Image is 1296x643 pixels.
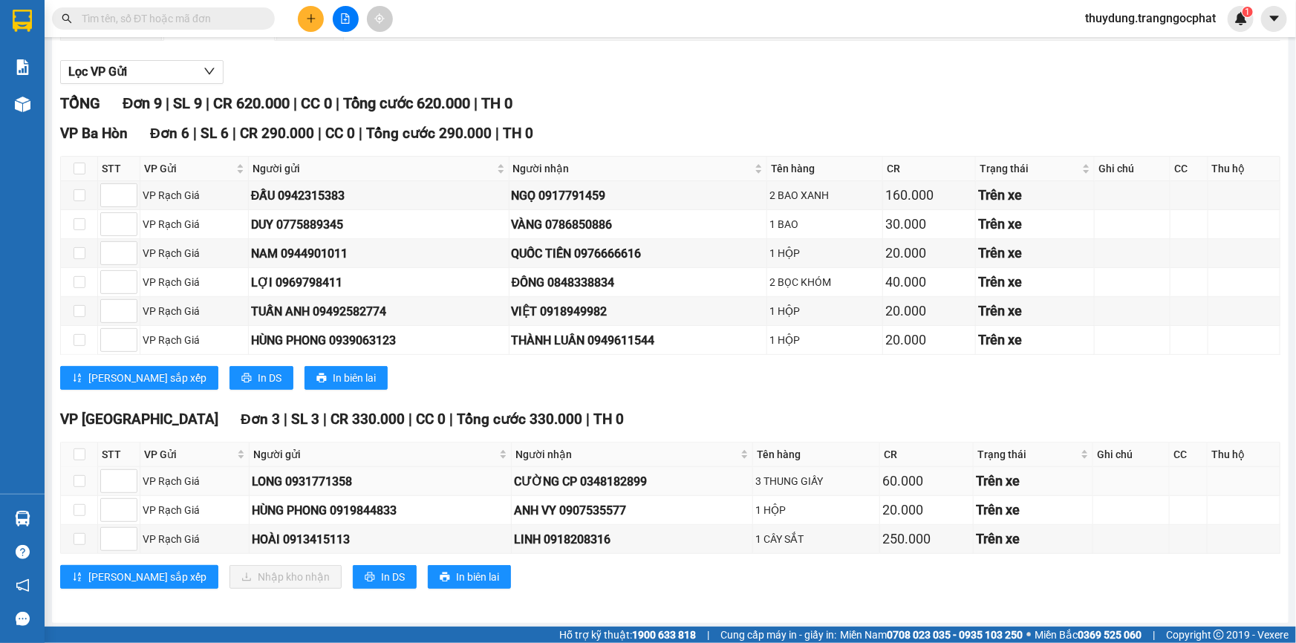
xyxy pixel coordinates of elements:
[408,411,412,428] span: |
[252,472,509,491] div: LONG 0931771358
[325,125,355,142] span: CC 0
[1078,629,1142,641] strong: 0369 525 060
[885,243,973,264] div: 20.000
[1208,157,1280,181] th: Thu hộ
[632,629,696,641] strong: 1900 633 818
[140,210,249,239] td: VP Rạch Giá
[140,239,249,268] td: VP Rạch Giá
[143,473,247,489] div: VP Rạch Giá
[978,301,1092,321] div: Trên xe
[513,160,752,177] span: Người nhận
[514,530,750,549] div: LINH 0918208316
[241,373,252,385] span: printer
[88,370,206,386] span: [PERSON_NAME] sắp xếp
[769,245,880,261] div: 1 HỘP
[241,411,280,428] span: Đơn 3
[769,303,880,319] div: 1 HỘP
[251,215,507,234] div: DUY 0775889345
[978,272,1092,293] div: Trên xe
[252,530,509,549] div: HOÀI 0913415113
[203,65,215,77] span: down
[333,370,376,386] span: In biên lai
[593,411,624,428] span: TH 0
[720,627,836,643] span: Cung cấp máy in - giấy in:
[123,94,162,112] span: Đơn 9
[474,94,478,112] span: |
[365,572,375,584] span: printer
[144,446,234,463] span: VP Gửi
[977,446,1078,463] span: Trạng thái
[305,366,388,390] button: printerIn biên lai
[515,446,737,463] span: Người nhận
[428,565,511,589] button: printerIn biên lai
[1214,630,1224,640] span: copyright
[457,411,582,428] span: Tổng cước 330.000
[456,569,499,585] span: In biên lai
[253,160,494,177] span: Người gửi
[144,160,233,177] span: VP Gửi
[15,97,30,112] img: warehouse-icon
[514,472,750,491] div: CƯỜNG CP 0348182899
[495,125,499,142] span: |
[1026,632,1031,638] span: ⚪️
[512,186,764,205] div: NGỌ 0917791459
[1170,443,1208,467] th: CC
[15,59,30,75] img: solution-icon
[62,13,72,24] span: search
[755,531,877,547] div: 1 CÂY SẮT
[880,443,974,467] th: CR
[885,185,973,206] div: 160.000
[755,502,877,518] div: 1 HỘP
[143,274,246,290] div: VP Rạch Giá
[374,13,385,24] span: aim
[885,330,973,350] div: 20.000
[251,186,507,205] div: ĐẤU 0942315383
[68,62,127,81] span: Lọc VP Gửi
[72,373,82,385] span: sort-ascending
[98,157,140,181] th: STT
[1208,443,1280,467] th: Thu hộ
[753,443,880,467] th: Tên hàng
[60,411,218,428] span: VP [GEOGRAPHIC_DATA]
[140,326,249,355] td: VP Rạch Giá
[298,6,324,32] button: plus
[16,612,30,626] span: message
[60,366,218,390] button: sort-ascending[PERSON_NAME] sắp xếp
[284,411,287,428] span: |
[1093,443,1170,467] th: Ghi chú
[586,411,590,428] span: |
[481,94,512,112] span: TH 0
[251,244,507,263] div: NAM 0944901011
[143,531,247,547] div: VP Rạch Giá
[258,370,281,386] span: In DS
[140,496,250,525] td: VP Rạch Giá
[143,216,246,232] div: VP Rạch Giá
[336,94,339,112] span: |
[82,10,257,27] input: Tìm tên, số ĐT hoặc mã đơn
[1234,12,1248,25] img: icon-new-feature
[1261,6,1287,32] button: caret-down
[13,10,32,32] img: logo-vxr
[440,572,450,584] span: printer
[514,501,750,520] div: ANH VY 0907535577
[140,181,249,210] td: VP Rạch Giá
[60,565,218,589] button: sort-ascending[PERSON_NAME] sắp xếp
[366,125,492,142] span: Tổng cước 290.000
[978,185,1092,206] div: Trên xe
[887,629,1023,641] strong: 0708 023 035 - 0935 103 250
[206,94,209,112] span: |
[978,330,1092,350] div: Trên xe
[980,160,1079,177] span: Trạng thái
[253,446,496,463] span: Người gửi
[98,443,140,467] th: STT
[512,331,764,350] div: THÀNH LUÂN 0949611544
[252,501,509,520] div: HÙNG PHONG 0919844833
[150,125,189,142] span: Đơn 6
[885,301,973,321] div: 20.000
[359,125,362,142] span: |
[173,94,202,112] span: SL 9
[143,187,246,203] div: VP Rạch Giá
[140,525,250,554] td: VP Rạch Giá
[882,500,971,520] div: 20.000
[316,373,327,385] span: printer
